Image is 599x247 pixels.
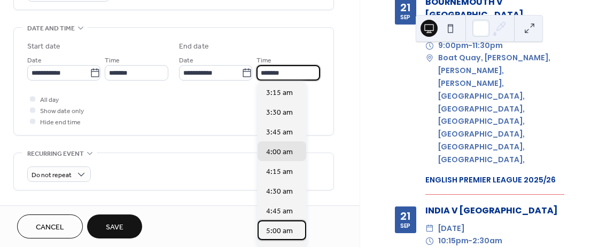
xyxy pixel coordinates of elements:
[27,203,69,214] span: Event image
[27,148,84,160] span: Recurring event
[469,39,472,52] span: -
[266,166,293,177] span: 4:15 am
[266,107,293,118] span: 3:30 am
[36,222,64,233] span: Cancel
[27,55,42,66] span: Date
[400,224,410,229] div: Sep
[266,126,293,138] span: 3:45 am
[266,205,293,217] span: 4:45 am
[425,204,564,217] div: INDIA V [GEOGRAPHIC_DATA]
[438,222,464,235] span: [DATE]
[400,2,410,13] div: 21
[87,214,142,238] button: Save
[266,146,293,157] span: 4:00 am
[438,39,469,52] span: 9:00pm
[32,169,72,181] span: Do not repeat
[40,106,84,117] span: Show date only
[105,55,120,66] span: Time
[27,41,60,52] div: Start date
[179,55,193,66] span: Date
[256,55,271,66] span: Time
[17,214,83,238] button: Cancel
[179,41,209,52] div: End date
[40,117,81,128] span: Hide end time
[425,222,434,235] div: ​
[106,222,123,233] span: Save
[472,39,503,52] span: 11:30pm
[425,52,434,65] div: ​
[425,174,564,186] div: ENGLISH PREMIER LEAGUE 2025/26
[266,87,293,98] span: 3:15 am
[40,94,59,106] span: All day
[266,186,293,197] span: 4:30 am
[266,225,293,236] span: 5:00 am
[400,211,410,221] div: 21
[425,39,434,52] div: ​
[27,23,75,34] span: Date and time
[438,52,564,166] span: Boat Quay, [PERSON_NAME], [PERSON_NAME], [PERSON_NAME], [GEOGRAPHIC_DATA], [GEOGRAPHIC_DATA], [GE...
[400,15,410,20] div: Sep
